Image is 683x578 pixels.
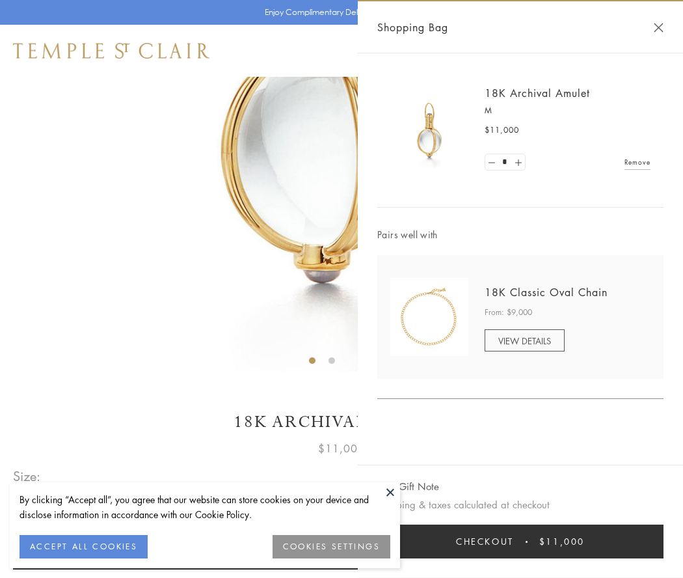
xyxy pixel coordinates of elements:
[265,6,412,19] p: Enjoy Complimentary Delivery & Returns
[377,227,663,242] span: Pairs well with
[20,492,390,522] div: By clicking “Accept all”, you agree that our website can store cookies on your device and disclos...
[485,285,608,299] a: 18K Classic Oval Chain
[654,23,663,33] button: Close Shopping Bag
[377,19,448,36] span: Shopping Bag
[377,497,663,513] p: Shipping & taxes calculated at checkout
[485,104,650,117] p: M
[624,155,650,169] a: Remove
[13,43,209,59] img: Temple St. Clair
[511,154,524,171] a: Set quantity to 2
[377,478,439,495] button: Add Gift Note
[456,534,514,549] span: Checkout
[318,440,365,457] span: $11,000
[485,86,590,100] a: 18K Archival Amulet
[485,124,519,137] span: $11,000
[13,465,42,487] span: Size:
[390,278,468,356] img: N88865-OV18
[273,535,390,558] button: COOKIES SETTINGS
[485,306,532,319] span: From: $9,000
[20,535,148,558] button: ACCEPT ALL COOKIES
[485,154,498,171] a: Set quantity to 0
[498,335,551,347] span: VIEW DETAILS
[390,91,468,169] img: 18K Archival Amulet
[377,525,663,558] button: Checkout $11,000
[485,329,565,351] a: VIEW DETAILS
[13,411,670,433] h1: 18K Archival Amulet
[539,534,585,549] span: $11,000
